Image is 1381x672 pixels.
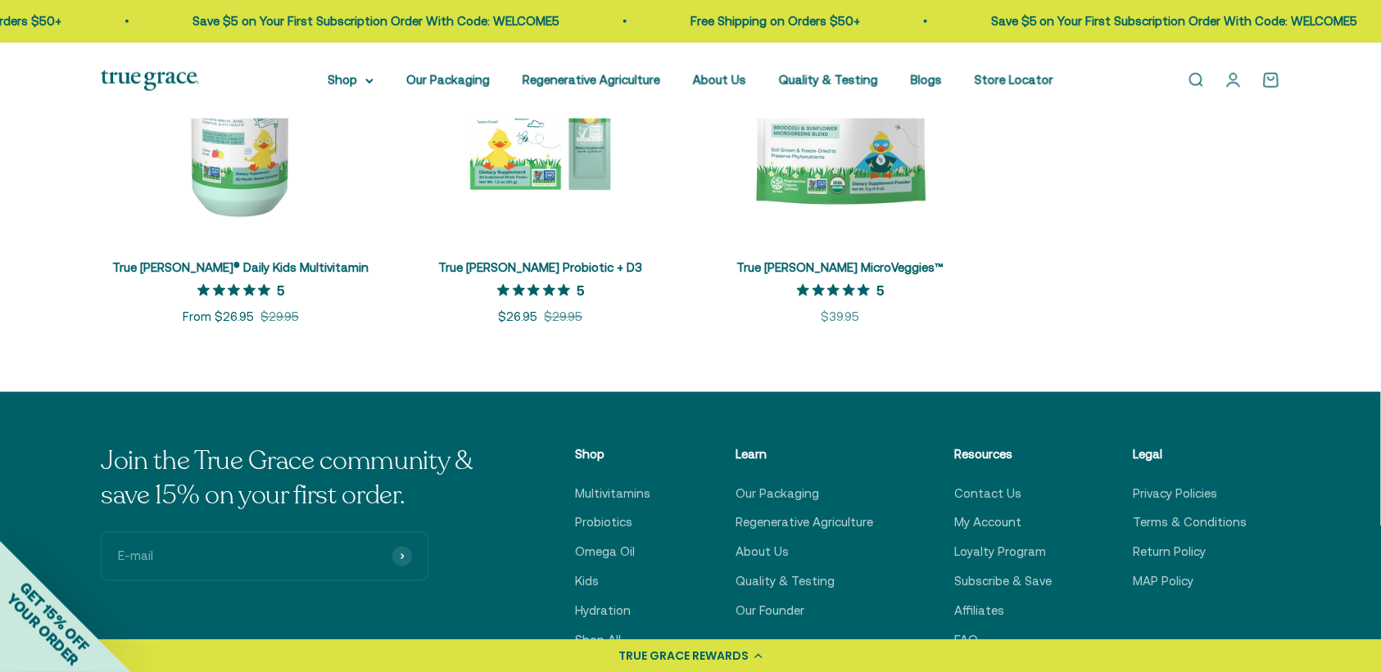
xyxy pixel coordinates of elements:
summary: Shop [328,70,374,90]
p: 5 [577,282,584,298]
span: 5 out 5 stars rating in total 3 reviews [797,278,876,301]
a: Our Packaging [406,73,490,87]
a: Affiliates [954,602,1004,621]
p: 5 [876,282,884,298]
span: GET 15% OFF [16,579,93,655]
a: True [PERSON_NAME] MicroVeggies™ [737,260,944,274]
a: Our Founder [736,602,804,621]
p: Learn [736,444,873,464]
a: About Us [736,543,789,562]
a: Terms & Conditions [1134,513,1247,533]
p: Resources [954,444,1052,464]
p: Join the True Grace community & save 15% on your first order. [101,444,494,512]
a: Store Locator [975,73,1053,87]
p: Shop [575,444,654,464]
a: Probiotics [575,513,632,533]
a: Multivitamins [575,484,650,503]
p: Save $5 on Your First Subscription Order With Code: WELCOME5 [192,11,559,31]
a: Hydration [575,602,631,621]
div: TRUE GRACE REWARDS [618,647,749,665]
a: True [PERSON_NAME] Probiotic + D3 [439,260,643,274]
a: Our Packaging [736,484,819,503]
a: Loyalty Program [954,543,1046,562]
a: Blogs [911,73,942,87]
a: Regenerative Agriculture [736,513,873,533]
sale-price: From $26.95 [183,307,254,327]
span: YOUR ORDER [3,590,82,669]
a: True [PERSON_NAME]® Daily Kids Multivitamin [113,260,369,274]
a: About Us [693,73,746,87]
span: 5 out 5 stars rating in total 4 reviews [197,278,277,301]
a: Privacy Policies [1134,484,1218,503]
p: Legal [1134,444,1247,464]
a: Omega Oil [575,543,635,562]
a: Free Shipping on Orders $50+ [690,14,860,28]
a: Quality & Testing [736,572,835,592]
p: Save $5 on Your First Subscription Order With Code: WELCOME5 [991,11,1358,31]
p: 5 [277,282,284,298]
a: My Account [954,513,1021,533]
a: FAQ [954,631,978,651]
a: Contact Us [954,484,1021,503]
sale-price: $39.95 [822,307,860,327]
a: Return Policy [1134,543,1207,562]
a: Subscribe & Save [954,572,1052,592]
compare-at-price: $29.95 [545,307,583,327]
a: Regenerative Agriculture [523,73,660,87]
sale-price: $26.95 [499,307,538,327]
a: Quality & Testing [779,73,878,87]
a: Kids [575,572,599,592]
compare-at-price: $29.95 [260,307,299,327]
a: Shop All [575,631,621,651]
span: 5 out 5 stars rating in total 3 reviews [497,278,577,301]
a: MAP Policy [1134,572,1194,592]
